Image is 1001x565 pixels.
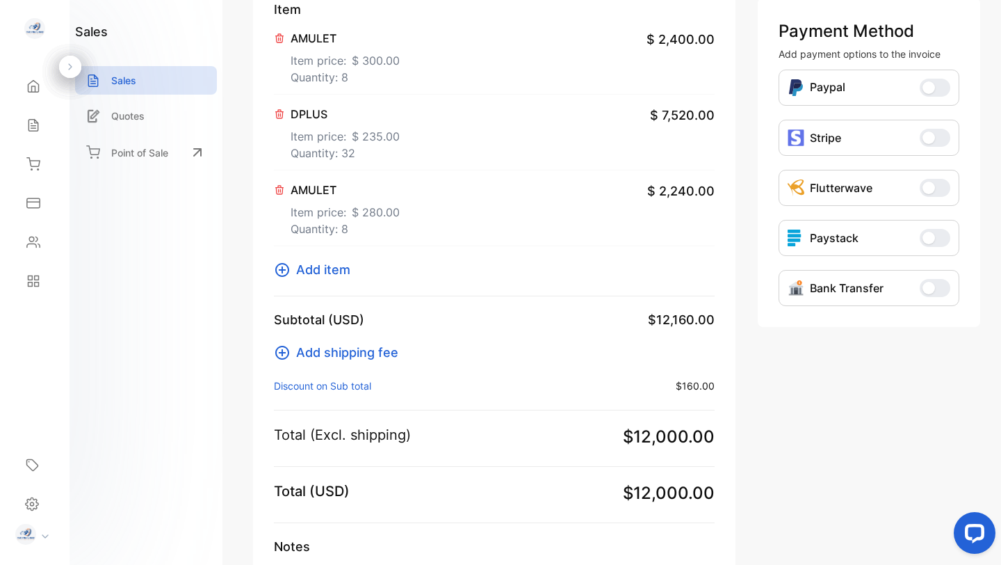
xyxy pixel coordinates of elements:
p: Total (Excl. shipping) [274,424,411,445]
span: $ 280.00 [352,204,400,221]
p: Quantity: 32 [291,145,400,161]
p: Paystack [810,230,858,246]
span: Add item [296,260,350,279]
p: Item price: [291,198,400,221]
img: Icon [788,280,804,296]
p: AMULET [291,182,400,198]
span: $160.00 [676,379,715,393]
p: Notes [274,537,715,556]
p: Sales [111,73,136,88]
button: Add shipping fee [274,343,407,362]
span: $ 2,400.00 [646,30,715,49]
span: $12,000.00 [623,481,715,506]
h1: sales [75,22,108,41]
a: Sales [75,66,217,95]
span: Add shipping fee [296,343,398,362]
img: Icon [788,79,804,97]
p: Item price: [291,47,400,69]
p: Quotes [111,109,145,123]
span: $ 300.00 [352,52,400,69]
p: Discount on Sub total [274,379,371,393]
p: Stripe [810,129,841,146]
p: Add payment options to the invoice [779,47,959,61]
p: Quantity: 8 [291,69,400,86]
p: DPLUS [291,106,400,122]
a: Quotes [75,102,217,130]
p: Point of Sale [111,145,168,160]
p: Payment Method [779,19,959,44]
span: $ 235.00 [352,128,400,145]
p: Flutterwave [810,180,872,196]
iframe: LiveChat chat widget [943,507,1001,565]
img: icon [788,129,804,146]
span: $ 2,240.00 [647,182,715,200]
img: Icon [788,180,804,196]
img: profile [15,524,36,545]
span: $ 7,520.00 [650,106,715,125]
img: logo [24,18,45,39]
a: Point of Sale [75,137,217,168]
span: $12,000.00 [623,424,715,449]
p: AMULET [291,30,400,47]
span: $12,160.00 [648,310,715,329]
p: Bank Transfer [810,280,884,296]
p: Quantity: 8 [291,221,400,237]
p: Subtotal (USD) [274,310,364,329]
button: Add item [274,260,359,279]
p: Item price: [291,122,400,145]
img: icon [788,230,804,246]
p: Total (USD) [274,481,350,502]
p: Paypal [810,79,845,97]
